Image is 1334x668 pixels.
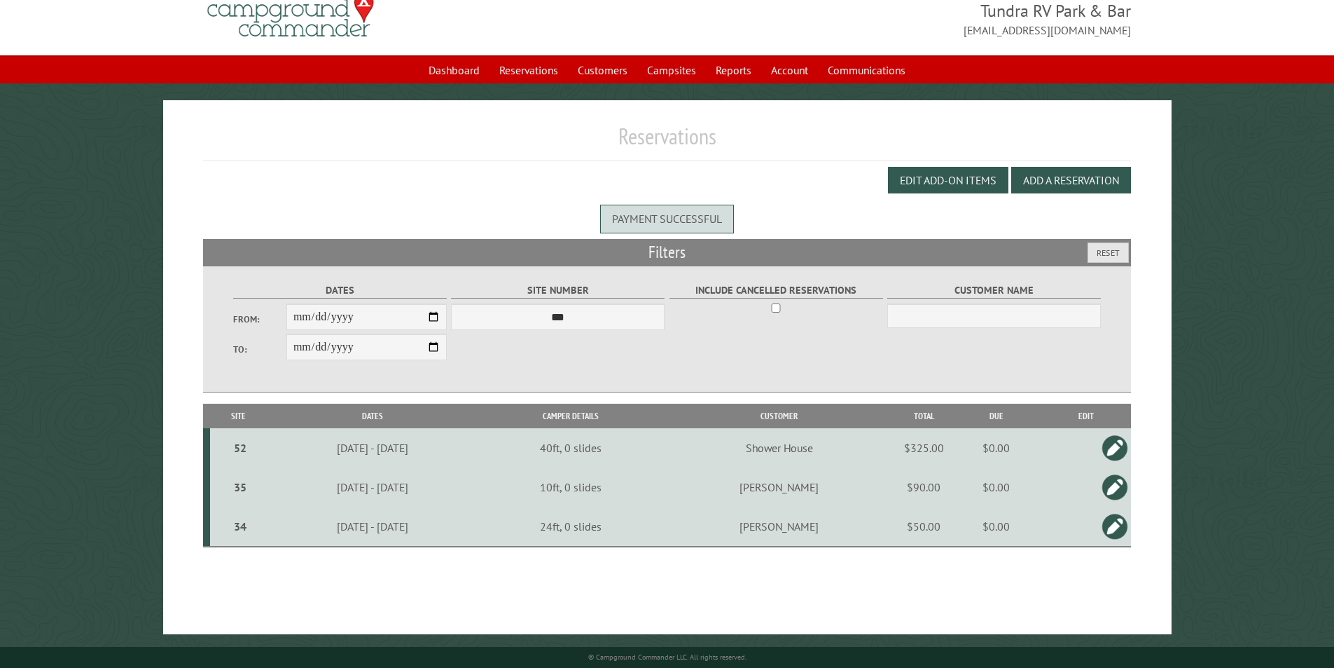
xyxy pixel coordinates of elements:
a: Dashboard [420,57,488,83]
td: 24ft, 0 slides [478,507,662,547]
button: Reset [1088,243,1129,263]
td: $0.00 [952,468,1041,507]
a: Customers [569,57,636,83]
td: 40ft, 0 slides [478,428,662,468]
div: 34 [216,519,265,533]
label: Dates [233,282,447,299]
th: Due [952,404,1041,428]
label: Site Number [451,282,665,299]
a: Communications [819,57,914,83]
td: $325.00 [896,428,952,468]
label: To: [233,343,286,356]
td: [PERSON_NAME] [662,507,896,547]
a: Campsites [639,57,704,83]
h1: Reservations [203,123,1132,161]
th: Camper Details [478,404,662,428]
a: Account [763,57,817,83]
td: 10ft, 0 slides [478,468,662,507]
th: Customer [662,404,896,428]
div: [DATE] - [DATE] [269,441,476,455]
td: [PERSON_NAME] [662,468,896,507]
div: 35 [216,480,265,494]
a: Reports [707,57,760,83]
th: Total [896,404,952,428]
td: Shower House [662,428,896,468]
div: [DATE] - [DATE] [269,519,476,533]
td: $0.00 [952,507,1041,547]
h2: Filters [203,239,1132,266]
th: Edit [1041,404,1131,428]
button: Add a Reservation [1011,167,1131,193]
label: Include Cancelled Reservations [669,282,883,299]
td: $0.00 [952,428,1041,468]
label: From: [233,313,286,326]
td: $50.00 [896,507,952,547]
div: Payment successful [600,205,734,233]
button: Edit Add-on Items [888,167,1008,193]
label: Customer Name [887,282,1101,299]
td: $90.00 [896,468,952,507]
th: Site [210,404,267,428]
small: © Campground Commander LLC. All rights reserved. [588,653,746,662]
a: Reservations [491,57,567,83]
div: [DATE] - [DATE] [269,480,476,494]
div: 52 [216,441,265,455]
th: Dates [267,404,478,428]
